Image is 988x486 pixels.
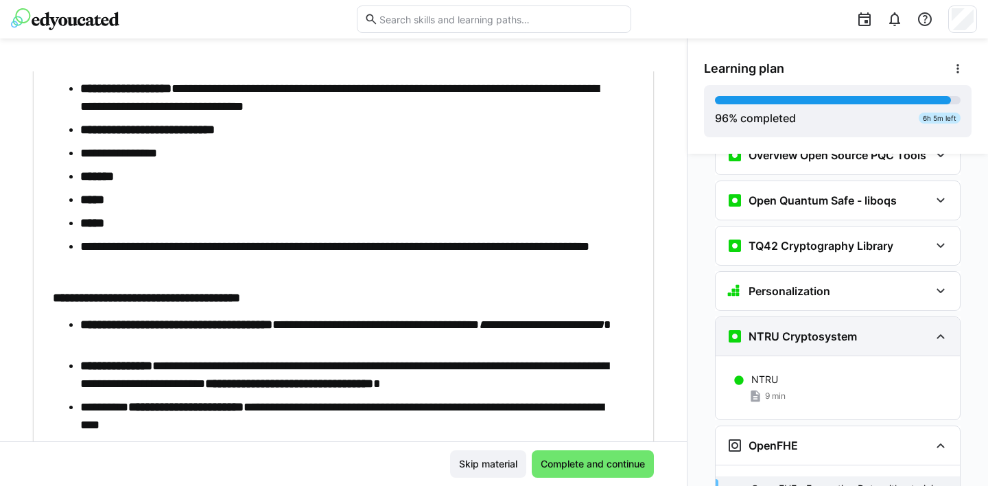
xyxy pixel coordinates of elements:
h3: Open Quantum Safe - liboqs [749,194,897,207]
div: % completed [715,110,796,126]
span: Skip material [457,457,519,471]
div: 6h 5m left [919,113,961,124]
span: Learning plan [704,61,784,76]
input: Search skills and learning paths… [378,13,624,25]
span: 96 [715,111,729,125]
h3: TQ42 Cryptography Library [749,239,893,253]
button: Skip material [450,450,526,478]
button: Complete and continue [532,450,654,478]
h3: OpenFHE [749,439,798,452]
span: Complete and continue [539,457,647,471]
h3: Overview Open Source PQC Tools [749,148,926,162]
span: 9 min [765,391,786,402]
h3: NTRU Cryptosystem [749,329,857,343]
h3: Personalization [749,284,830,298]
p: NTRU [751,373,778,386]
